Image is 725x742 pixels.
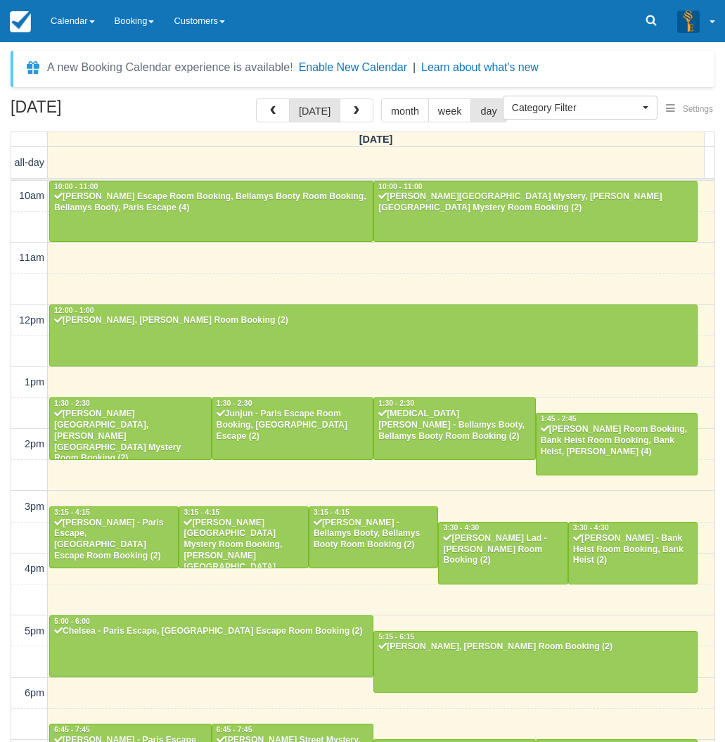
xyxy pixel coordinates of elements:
[54,183,98,191] span: 10:00 - 11:00
[53,191,369,214] div: [PERSON_NAME] Escape Room Booking, Bellamys Booty Room Booking, Bellamys Booty, Paris Escape (4)
[378,633,414,641] span: 5:15 - 6:15
[683,104,713,114] span: Settings
[10,11,31,32] img: checkfront-main-nav-mini-logo.png
[657,99,721,120] button: Settings
[373,631,698,693] a: 5:15 - 6:15[PERSON_NAME], [PERSON_NAME] Room Booking (2)
[216,409,370,442] div: Junjun - Paris Escape Room Booking, [GEOGRAPHIC_DATA] Escape (2)
[25,438,44,449] span: 2pm
[503,96,657,120] button: Category Filter
[49,506,179,568] a: 3:15 - 4:15[PERSON_NAME] - Paris Escape, [GEOGRAPHIC_DATA] Escape Room Booking (2)
[541,415,577,423] span: 1:45 - 2:45
[428,98,472,122] button: week
[572,533,693,567] div: [PERSON_NAME] - Bank Heist Room Booking, Bank Heist (2)
[53,626,369,637] div: Chelsea - Paris Escape, [GEOGRAPHIC_DATA] Escape Room Booking (2)
[15,157,44,168] span: all-day
[421,61,539,73] a: Learn about what's new
[470,98,506,122] button: day
[54,726,90,734] span: 6:45 - 7:45
[217,726,252,734] span: 6:45 - 7:45
[49,181,373,243] a: 10:00 - 11:00[PERSON_NAME] Escape Room Booking, Bellamys Booty Room Booking, Bellamys Booty, Pari...
[183,518,304,584] div: [PERSON_NAME][GEOGRAPHIC_DATA] Mystery Room Booking, [PERSON_NAME][GEOGRAPHIC_DATA] Mystery (2)
[373,181,698,243] a: 10:00 - 11:00[PERSON_NAME][GEOGRAPHIC_DATA] Mystery, [PERSON_NAME][GEOGRAPHIC_DATA] Mystery Room ...
[19,190,44,201] span: 10am
[19,314,44,326] span: 12pm
[512,101,639,115] span: Category Filter
[443,524,479,532] span: 3:30 - 4:30
[25,563,44,574] span: 4pm
[54,508,90,516] span: 3:15 - 4:15
[53,409,207,464] div: [PERSON_NAME][GEOGRAPHIC_DATA], [PERSON_NAME][GEOGRAPHIC_DATA] Mystery Room Booking (2)
[378,191,693,214] div: [PERSON_NAME][GEOGRAPHIC_DATA] Mystery, [PERSON_NAME][GEOGRAPHIC_DATA] Mystery Room Booking (2)
[313,518,434,551] div: [PERSON_NAME] - Bellamys Booty, Bellamys Booty Room Booking (2)
[49,397,212,459] a: 1:30 - 2:30[PERSON_NAME][GEOGRAPHIC_DATA], [PERSON_NAME][GEOGRAPHIC_DATA] Mystery Room Booking (2)
[378,641,693,653] div: [PERSON_NAME], [PERSON_NAME] Room Booking (2)
[373,397,536,459] a: 1:30 - 2:30[MEDICAL_DATA][PERSON_NAME] - Bellamys Booty, Bellamys Booty Room Booking (2)
[25,687,44,698] span: 6pm
[25,501,44,512] span: 3pm
[359,134,393,145] span: [DATE]
[299,60,407,75] button: Enable New Calendar
[54,399,90,407] span: 1:30 - 2:30
[568,522,698,584] a: 3:30 - 4:30[PERSON_NAME] - Bank Heist Room Booking, Bank Heist (2)
[53,518,174,563] div: [PERSON_NAME] - Paris Escape, [GEOGRAPHIC_DATA] Escape Room Booking (2)
[11,98,188,124] h2: [DATE]
[438,522,567,584] a: 3:30 - 4:30[PERSON_NAME] Lad - [PERSON_NAME] Room Booking (2)
[54,307,94,314] span: 12:00 - 1:00
[413,61,416,73] span: |
[378,183,422,191] span: 10:00 - 11:00
[378,409,532,442] div: [MEDICAL_DATA][PERSON_NAME] - Bellamys Booty, Bellamys Booty Room Booking (2)
[217,399,252,407] span: 1:30 - 2:30
[309,506,438,568] a: 3:15 - 4:15[PERSON_NAME] - Bellamys Booty, Bellamys Booty Room Booking (2)
[212,397,374,459] a: 1:30 - 2:30Junjun - Paris Escape Room Booking, [GEOGRAPHIC_DATA] Escape (2)
[49,615,373,677] a: 5:00 - 6:00Chelsea - Paris Escape, [GEOGRAPHIC_DATA] Escape Room Booking (2)
[289,98,340,122] button: [DATE]
[378,399,414,407] span: 1:30 - 2:30
[54,618,90,625] span: 5:00 - 6:00
[179,506,308,568] a: 3:15 - 4:15[PERSON_NAME][GEOGRAPHIC_DATA] Mystery Room Booking, [PERSON_NAME][GEOGRAPHIC_DATA] My...
[536,413,698,475] a: 1:45 - 2:45[PERSON_NAME] Room Booking, Bank Heist Room Booking, Bank Heist, [PERSON_NAME] (4)
[25,625,44,637] span: 5pm
[381,98,429,122] button: month
[25,376,44,388] span: 1pm
[47,59,293,76] div: A new Booking Calendar experience is available!
[49,305,698,366] a: 12:00 - 1:00[PERSON_NAME], [PERSON_NAME] Room Booking (2)
[184,508,219,516] span: 3:15 - 4:15
[540,424,694,458] div: [PERSON_NAME] Room Booking, Bank Heist Room Booking, Bank Heist, [PERSON_NAME] (4)
[314,508,349,516] span: 3:15 - 4:15
[442,533,563,567] div: [PERSON_NAME] Lad - [PERSON_NAME] Room Booking (2)
[53,315,693,326] div: [PERSON_NAME], [PERSON_NAME] Room Booking (2)
[19,252,44,263] span: 11am
[573,524,609,532] span: 3:30 - 4:30
[677,10,700,32] img: A3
